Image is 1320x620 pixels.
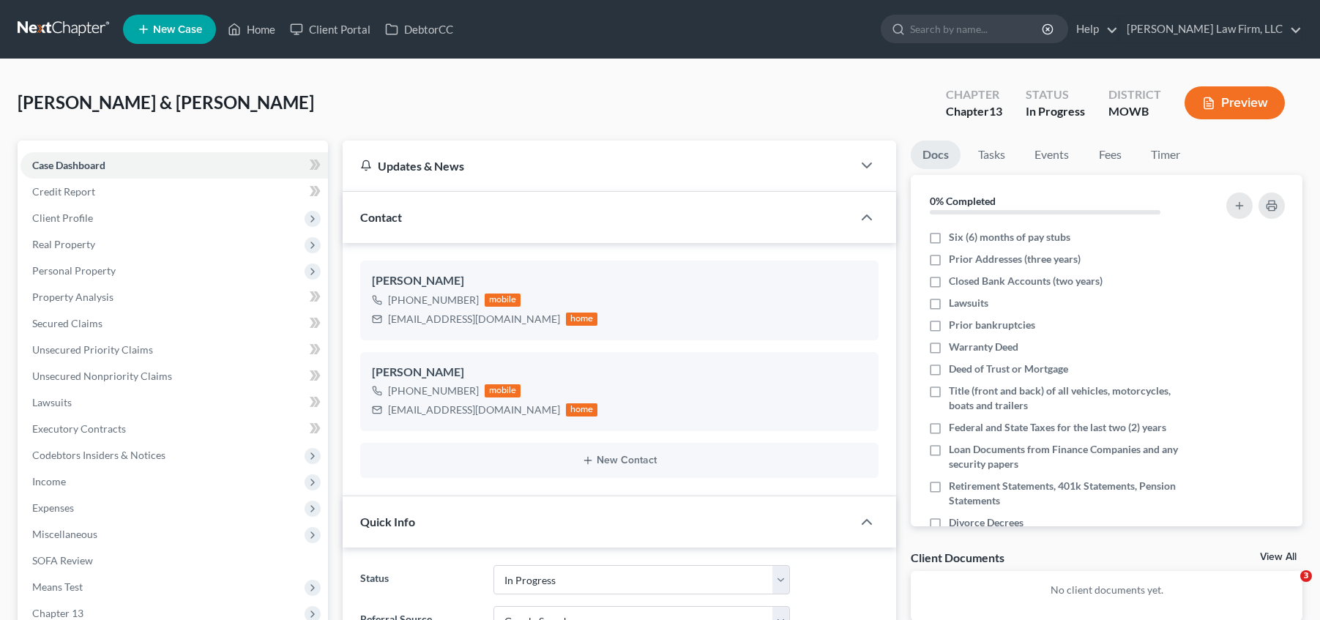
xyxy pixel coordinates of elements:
[32,475,66,488] span: Income
[32,501,74,514] span: Expenses
[283,16,378,42] a: Client Portal
[20,363,328,389] a: Unsecured Nonpriority Claims
[153,24,202,35] span: New Case
[353,565,486,594] label: Status
[1300,570,1312,582] span: 3
[949,274,1103,288] span: Closed Bank Accounts (two years)
[372,455,868,466] button: New Contact
[20,337,328,363] a: Unsecured Priority Claims
[388,403,560,417] div: [EMAIL_ADDRESS][DOMAIN_NAME]
[18,91,314,113] span: [PERSON_NAME] & [PERSON_NAME]
[20,389,328,416] a: Lawsuits
[1185,86,1285,119] button: Preview
[378,16,460,42] a: DebtorCC
[32,396,72,408] span: Lawsuits
[1119,16,1302,42] a: [PERSON_NAME] Law Firm, LLC
[485,294,521,307] div: mobile
[1023,141,1081,169] a: Events
[32,159,105,171] span: Case Dashboard
[1026,103,1085,120] div: In Progress
[910,15,1044,42] input: Search by name...
[20,284,328,310] a: Property Analysis
[1026,86,1085,103] div: Status
[360,210,402,224] span: Contact
[949,252,1081,266] span: Prior Addresses (three years)
[20,416,328,442] a: Executory Contracts
[1260,552,1297,562] a: View All
[1108,86,1161,103] div: District
[32,528,97,540] span: Miscellaneous
[32,370,172,382] span: Unsecured Nonpriority Claims
[566,403,598,417] div: home
[388,293,479,307] div: [PHONE_NUMBER]
[1108,103,1161,120] div: MOWB
[949,362,1068,376] span: Deed of Trust or Mortgage
[32,580,83,593] span: Means Test
[1139,141,1192,169] a: Timer
[922,583,1291,597] p: No client documents yet.
[966,141,1017,169] a: Tasks
[949,296,988,310] span: Lawsuits
[20,310,328,337] a: Secured Claims
[949,479,1192,508] span: Retirement Statements, 401k Statements, Pension Statements
[32,212,93,224] span: Client Profile
[372,272,868,290] div: [PERSON_NAME]
[32,449,165,461] span: Codebtors Insiders & Notices
[32,422,126,435] span: Executory Contracts
[989,104,1002,118] span: 13
[32,185,95,198] span: Credit Report
[946,86,1002,103] div: Chapter
[32,343,153,356] span: Unsecured Priority Claims
[32,291,113,303] span: Property Analysis
[20,152,328,179] a: Case Dashboard
[1086,141,1133,169] a: Fees
[360,515,415,529] span: Quick Info
[32,317,102,329] span: Secured Claims
[566,313,598,326] div: home
[32,607,83,619] span: Chapter 13
[32,238,95,250] span: Real Property
[949,420,1166,435] span: Federal and State Taxes for the last two (2) years
[911,141,961,169] a: Docs
[220,16,283,42] a: Home
[485,384,521,397] div: mobile
[1069,16,1118,42] a: Help
[949,340,1018,354] span: Warranty Deed
[20,179,328,205] a: Credit Report
[372,364,868,381] div: [PERSON_NAME]
[20,548,328,574] a: SOFA Review
[946,103,1002,120] div: Chapter
[949,442,1192,471] span: Loan Documents from Finance Companies and any security papers
[911,550,1004,565] div: Client Documents
[930,195,996,207] strong: 0% Completed
[949,318,1035,332] span: Prior bankruptcies
[949,515,1023,530] span: Divorce Decrees
[388,384,479,398] div: [PHONE_NUMBER]
[949,230,1070,244] span: Six (6) months of pay stubs
[360,158,835,173] div: Updates & News
[32,264,116,277] span: Personal Property
[32,554,93,567] span: SOFA Review
[388,312,560,326] div: [EMAIL_ADDRESS][DOMAIN_NAME]
[949,384,1192,413] span: Title (front and back) of all vehicles, motorcycles, boats and trailers
[1270,570,1305,605] iframe: Intercom live chat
